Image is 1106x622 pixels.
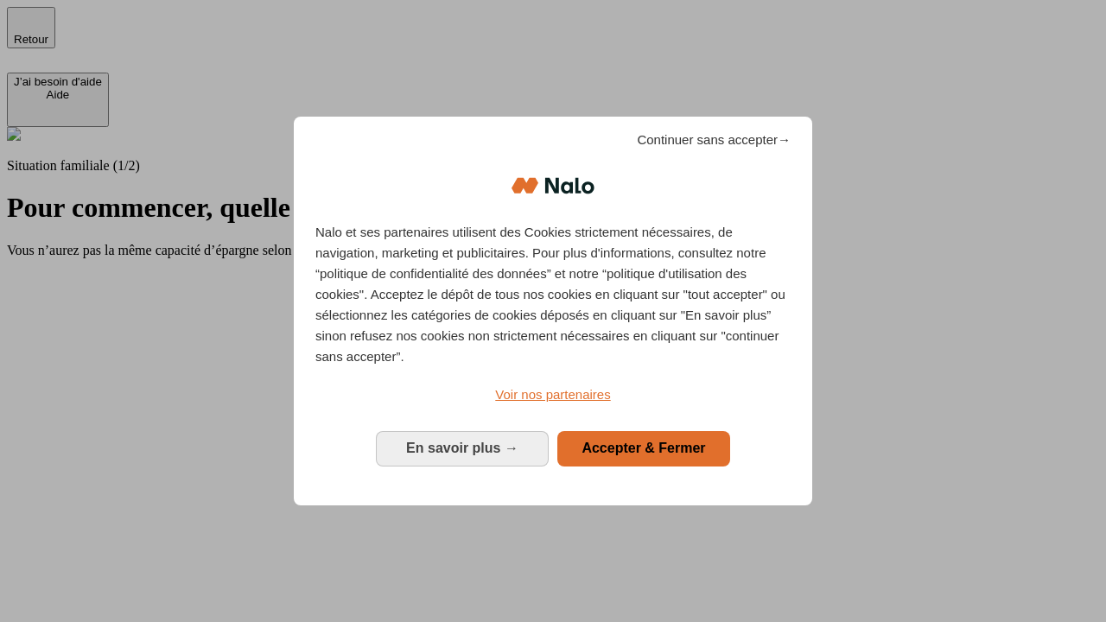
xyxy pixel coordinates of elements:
span: Voir nos partenaires [495,387,610,402]
button: En savoir plus: Configurer vos consentements [376,431,549,466]
img: Logo [512,160,594,212]
button: Accepter & Fermer: Accepter notre traitement des données et fermer [557,431,730,466]
p: Nalo et ses partenaires utilisent des Cookies strictement nécessaires, de navigation, marketing e... [315,222,791,367]
span: Continuer sans accepter→ [637,130,791,150]
span: En savoir plus → [406,441,518,455]
span: Accepter & Fermer [582,441,705,455]
div: Bienvenue chez Nalo Gestion du consentement [294,117,812,505]
a: Voir nos partenaires [315,384,791,405]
